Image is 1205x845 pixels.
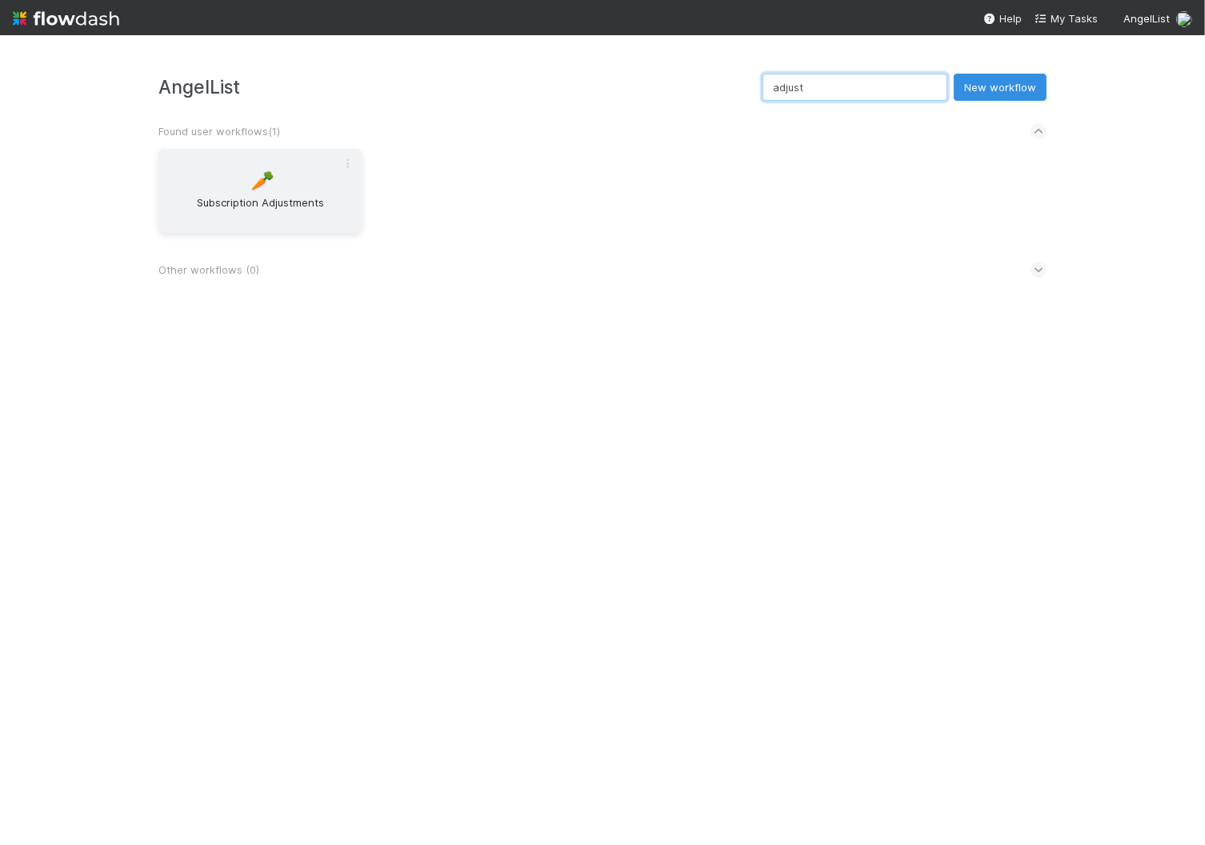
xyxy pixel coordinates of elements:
[158,76,763,98] h3: AngelList
[165,194,356,226] span: Subscription Adjustments
[1035,12,1098,25] span: My Tasks
[158,125,280,138] span: Found user workflows ( 1 )
[13,5,119,32] img: logo-inverted-e16ddd16eac7371096b0.svg
[1176,11,1192,27] img: avatar_eed832e9-978b-43e4-b51e-96e46fa5184b.png
[1035,10,1098,26] a: My Tasks
[158,149,362,233] a: 🥕Subscription Adjustments
[251,170,275,191] span: 🥕
[763,74,947,101] input: Search...
[983,10,1022,26] div: Help
[954,74,1047,101] button: New workflow
[158,263,259,276] span: Other workflows ( 0 )
[1123,12,1170,25] span: AngelList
